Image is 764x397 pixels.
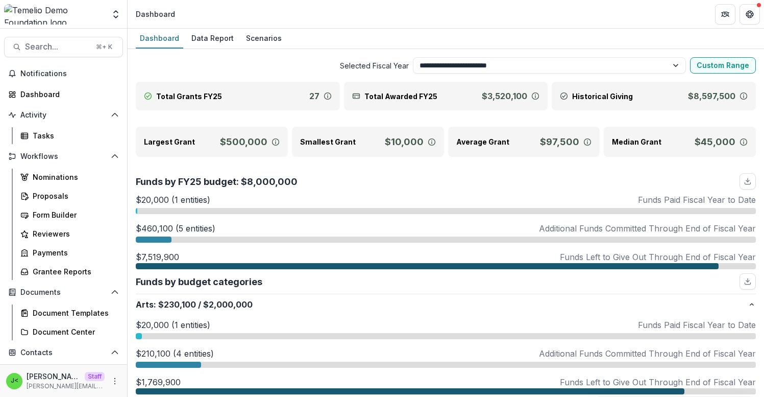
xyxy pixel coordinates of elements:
a: Dashboard [4,86,123,103]
img: Temelio Demo Foundation logo [4,4,105,25]
p: Total Grants FY25 [156,91,222,102]
nav: breadcrumb [132,7,179,21]
div: Nominations [33,172,115,182]
p: Funds by budget categories [136,275,262,289]
button: Search... [4,37,123,57]
button: Open entity switcher [109,4,123,25]
a: Form Builder [16,206,123,223]
button: Open Documents [4,284,123,300]
button: download [740,173,756,190]
a: Reviewers [16,225,123,242]
span: Selected Fiscal Year [136,60,409,71]
a: Proposals [16,188,123,204]
button: More [109,375,121,387]
a: Scenarios [242,29,286,49]
a: Tasks [16,127,123,144]
div: Dashboard [136,31,183,45]
button: Notifications [4,65,123,82]
a: Data Report [187,29,238,49]
span: $230,100 [158,298,196,311]
div: Grantee Reports [33,266,115,277]
span: Workflows [20,152,107,161]
span: / [198,298,201,311]
p: $45,000 [695,135,735,149]
span: Search... [25,42,90,52]
p: [PERSON_NAME] <[PERSON_NAME][EMAIL_ADDRESS][DOMAIN_NAME]> [27,371,81,382]
a: Grantee Reports [16,263,123,280]
div: Payments [33,247,115,258]
p: Funds Left to Give Out Through End of Fiscal Year [560,251,756,263]
a: Nominations [16,169,123,185]
p: Funds Paid Fiscal Year to Date [638,319,756,331]
div: Reviewers [33,228,115,239]
p: Historical Giving [572,91,633,102]
div: Dashboard [20,89,115,100]
p: $20,000 (1 entities) [136,194,210,206]
button: Open Workflows [4,148,123,165]
p: $10,000 [385,135,424,149]
p: Median Grant [612,136,661,147]
div: Form Builder [33,209,115,220]
div: Document Templates [33,308,115,318]
span: Notifications [20,69,119,78]
div: Proposals [33,191,115,201]
p: [PERSON_NAME][EMAIL_ADDRESS][DOMAIN_NAME] [27,382,105,391]
p: $3,520,100 [482,90,527,102]
a: Payments [16,244,123,261]
a: Document Templates [16,305,123,321]
button: Open Contacts [4,344,123,361]
p: Additional Funds Committed Through End of Fiscal Year [539,347,756,360]
p: Funds Paid Fiscal Year to Date [638,194,756,206]
p: 27 [309,90,319,102]
a: Document Center [16,323,123,340]
button: Arts:$230,100/$2,000,000 [136,294,756,315]
button: Open Activity [4,107,123,123]
span: Activity [20,111,107,120]
p: Additional Funds Committed Through End of Fiscal Year [539,222,756,235]
p: $8,597,500 [688,90,735,102]
p: Funds by FY25 budget: $8,000,000 [136,175,298,189]
a: Dashboard [136,29,183,49]
p: $1,769,900 [136,376,181,388]
p: $500,000 [220,135,267,149]
p: $210,100 (4 entities) [136,347,214,360]
p: Staff [85,372,105,381]
p: $7,519,900 [136,251,179,263]
div: Data Report [187,31,238,45]
div: ⌘ + K [94,41,114,53]
button: Get Help [740,4,760,25]
button: Custom Range [690,57,756,74]
p: Arts : $2,000,000 [136,298,748,311]
div: Scenarios [242,31,286,45]
button: Partners [715,4,735,25]
div: Document Center [33,326,115,337]
p: Smallest Grant [300,136,356,147]
p: $460,100 (5 entities) [136,222,215,235]
p: Funds Left to Give Out Through End of Fiscal Year [560,376,756,388]
button: download [740,273,756,290]
div: Julie <julie@trytemelio.com> [11,378,18,384]
p: $20,000 (1 entities) [136,319,210,331]
p: Total Awarded FY25 [364,91,437,102]
p: $97,500 [540,135,579,149]
div: Tasks [33,130,115,141]
p: Largest Grant [144,136,195,147]
p: Average Grant [456,136,509,147]
span: Contacts [20,348,107,357]
span: Documents [20,288,107,297]
div: Dashboard [136,9,175,19]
